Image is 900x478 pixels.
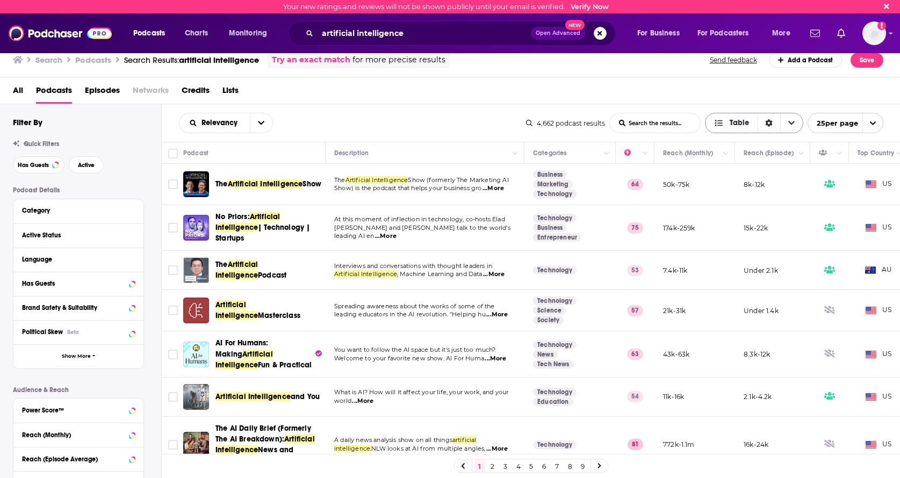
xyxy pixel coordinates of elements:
[272,54,350,66] a: Try an exact match
[877,21,886,30] svg: Email not verified
[533,350,558,359] a: News
[639,147,652,160] button: Column Actions
[866,179,892,190] span: US
[744,223,768,233] p: 15k-22k
[533,223,567,232] a: Business
[283,3,609,11] div: Your new ratings and reviews will not be shown publicly until your email is verified.
[22,231,128,239] div: Active Status
[866,305,892,316] span: US
[9,23,112,44] a: Podchaser - Follow, Share and Rate Podcasts
[833,24,849,42] a: Show notifications dropdown
[533,316,564,324] a: Society
[183,171,209,197] a: The Artificial Intelligence Show
[334,270,397,278] span: Artificial Intelligence
[862,21,886,45] img: User Profile
[183,342,209,367] a: AI For Humans: Making Artificial Intelligence Fun & Practical
[352,54,445,66] span: for more precise results
[62,353,91,359] span: Show More
[533,180,573,189] a: Marketing
[179,55,259,65] span: artificial intelligence
[35,55,62,65] h3: Search
[571,3,609,11] a: Verify Now
[552,460,563,473] a: 7
[533,190,577,198] a: Technology
[486,445,508,453] span: ...More
[334,184,481,192] span: Show) is the podcast that helps your business gro
[183,215,209,241] img: No Priors: Artificial Intelligence | Technology | Startups
[352,397,373,405] span: ...More
[866,349,892,360] span: US
[866,439,892,450] span: US
[627,265,643,276] p: 53
[168,179,178,189] span: Toggle select row
[600,147,613,160] button: Column Actions
[533,233,581,242] a: Entrepreneur
[22,252,135,266] button: Language
[772,26,790,41] span: More
[133,26,165,41] span: Podcasts
[179,113,273,133] h2: Choose List sort
[124,55,259,65] div: Search Results:
[533,440,577,449] a: Technology
[22,207,128,214] div: Category
[627,391,643,402] p: 54
[18,162,49,168] span: Has Guests
[533,266,577,274] a: Technology
[215,179,321,190] a: TheArtificial IntelligenceShow
[303,179,321,189] span: Show
[483,270,505,279] span: ...More
[513,460,524,473] a: 4
[168,440,178,450] span: Toggle select row
[222,82,239,104] a: Lists
[565,20,585,30] span: New
[229,26,267,41] span: Monitoring
[36,82,72,104] a: Podcasts
[533,170,567,179] a: Business
[201,119,241,127] span: Relevancy
[865,265,892,276] span: AU
[858,147,894,160] div: Top Country
[215,300,322,321] a: Artificial IntelligenceMasterclass
[178,25,214,42] a: Charts
[291,392,320,401] span: and You
[215,392,291,401] span: Artificial Intelligence
[533,397,573,406] a: Education
[744,180,765,189] p: 8k-12k
[485,354,506,363] span: ...More
[22,304,126,312] div: Brand Safety & Suitability
[124,55,259,65] a: Search Results:artificial intelligence
[334,176,345,184] span: The
[67,329,79,336] div: Beta
[183,257,209,283] img: The Artificial Intelligence Podcast
[500,460,511,473] a: 3
[744,440,768,449] p: 16k-24k
[627,179,643,190] p: 64
[536,31,580,36] span: Open Advanced
[663,306,686,315] p: 21k-31k
[334,224,510,240] span: [PERSON_NAME] and [PERSON_NAME] talk to the world's leading AI en
[730,119,749,127] span: Table
[483,184,504,193] span: ...More
[866,392,892,402] span: US
[627,349,643,359] p: 63
[578,460,588,473] a: 9
[22,407,126,414] div: Power Score™
[22,431,126,439] div: Reach (Monthly)
[168,392,178,402] span: Toggle select row
[182,82,210,104] a: Credits
[690,25,765,42] button: open menu
[22,301,135,314] button: Brand Safety & Suitability
[85,82,120,104] a: Episodes
[526,460,537,473] a: 5
[22,256,128,263] div: Language
[183,432,209,458] img: The AI Daily Brief (Formerly The AI Breakdown): Artificial Intelligence News and Analysis
[250,113,272,133] button: open menu
[758,113,780,133] div: Sort Direction
[334,388,508,396] span: What is AI? How will it affect your life, your work, and your
[22,280,126,287] div: Has Guests
[663,350,689,359] p: 43k-63k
